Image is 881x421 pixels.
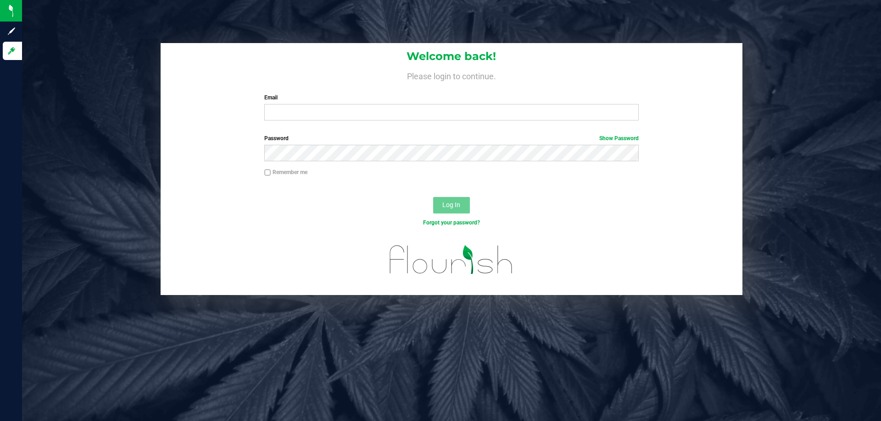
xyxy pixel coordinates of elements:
[7,46,16,55] inline-svg: Log in
[599,135,639,142] a: Show Password
[161,70,742,81] h4: Please login to continue.
[442,201,460,208] span: Log In
[433,197,470,213] button: Log In
[7,27,16,36] inline-svg: Sign up
[264,93,638,102] label: Email
[161,50,742,62] h1: Welcome back!
[423,219,480,226] a: Forgot your password?
[379,236,524,283] img: flourish_logo.svg
[264,135,289,142] span: Password
[264,169,271,176] input: Remember me
[264,168,307,176] label: Remember me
